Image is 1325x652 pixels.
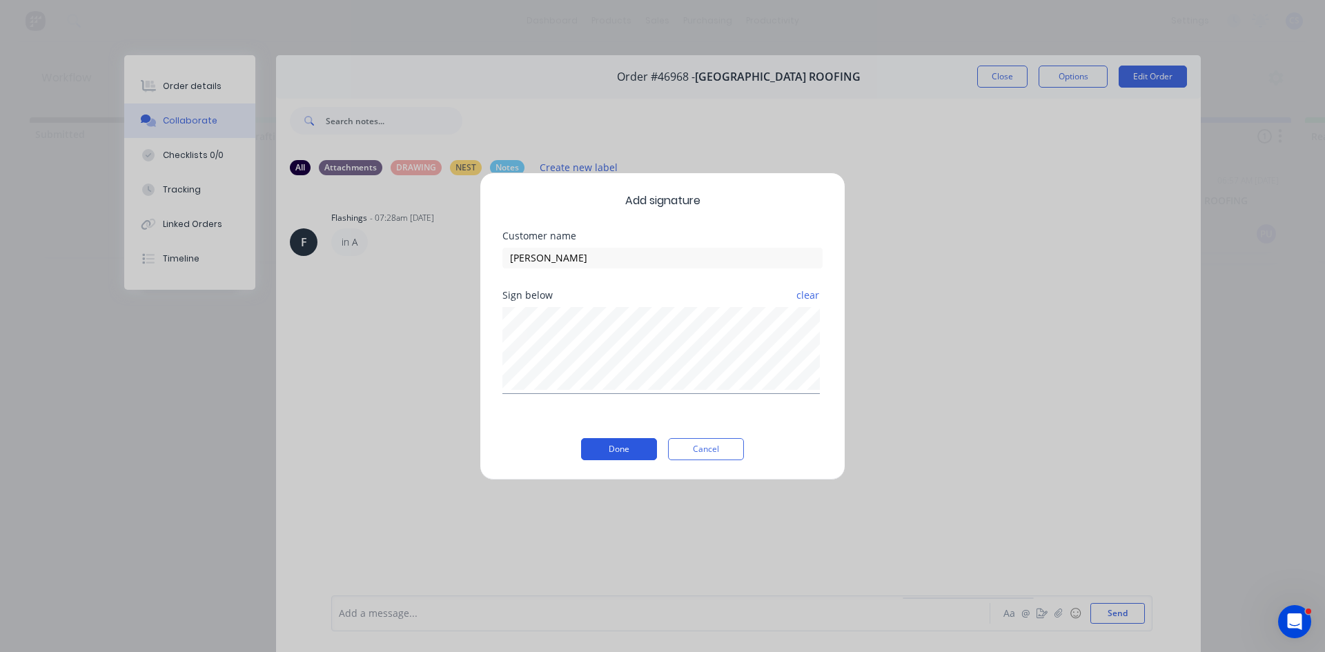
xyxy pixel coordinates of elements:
[502,192,823,209] span: Add signature
[581,438,657,460] button: Done
[668,438,744,460] button: Cancel
[502,248,823,268] input: Enter customer name
[796,283,820,308] button: clear
[1278,605,1311,638] iframe: Intercom live chat
[502,290,823,300] div: Sign below
[502,231,823,241] div: Customer name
